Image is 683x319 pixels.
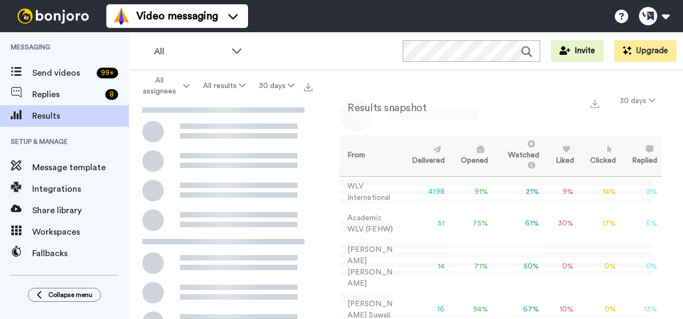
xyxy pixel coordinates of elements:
span: Share library [32,204,129,217]
button: All assignees [131,71,197,101]
td: 0 % [620,240,662,294]
img: bj-logo-header-white.svg [13,9,93,24]
span: All [154,45,226,58]
h2: Results snapshot [339,102,426,114]
span: Replies [32,88,101,101]
th: Delivered [399,135,448,176]
td: 6 % [620,208,662,240]
span: Message template [32,161,129,174]
td: 71 % [449,240,492,294]
button: Collapse menu [28,288,101,302]
td: 4198 [399,176,448,208]
td: Academic WLV (FEHW) [339,208,399,240]
img: vm-color.svg [113,8,130,25]
td: 17 % [578,208,620,240]
div: 99 + [97,68,118,78]
span: Video messaging [136,9,218,24]
td: 91 % [449,176,492,208]
td: [PERSON_NAME] [PERSON_NAME] [339,240,399,294]
span: Send videos [32,67,92,79]
td: 14 [399,240,448,294]
th: From [339,135,399,176]
td: 21 % [492,176,543,208]
div: 8 [105,89,118,100]
td: 50 % [492,240,543,294]
button: 30 days [613,91,662,111]
button: Export a summary of each team member’s results that match this filter now. [587,95,602,111]
th: Watched [492,135,543,176]
th: Replied [620,135,662,176]
span: Fallbacks [32,247,129,260]
td: 75 % [449,208,492,240]
span: Results [32,110,129,122]
span: All assignees [137,75,181,97]
span: Collapse menu [48,291,92,299]
button: Upgrade [614,40,677,62]
img: export.svg [304,83,313,91]
td: 0 % [578,240,620,294]
button: All results [197,76,252,96]
th: Clicked [578,135,620,176]
button: Invite [551,40,604,62]
td: 14 % [578,176,620,208]
th: Liked [543,135,578,176]
td: WLV International [339,176,399,208]
th: Opened [449,135,492,176]
td: 61 % [492,208,543,240]
td: 30 % [543,208,578,240]
td: 9 % [543,176,578,208]
td: 0 % [543,240,578,294]
td: 51 [399,208,448,240]
span: Workspaces [32,226,129,238]
td: 2 % [620,176,662,208]
span: Integrations [32,183,129,195]
img: export.svg [591,99,599,108]
button: Export all results that match these filters now. [301,78,316,94]
button: 30 days [252,76,301,96]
